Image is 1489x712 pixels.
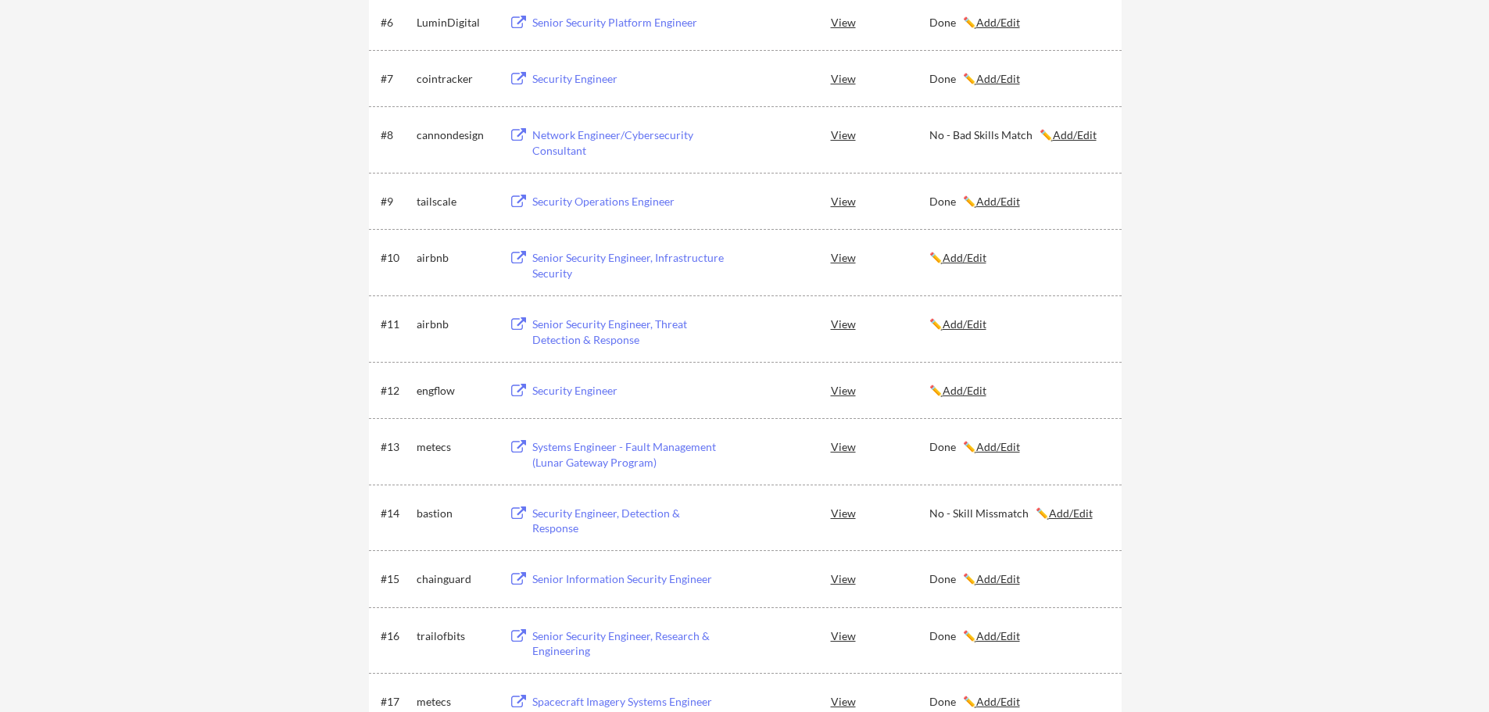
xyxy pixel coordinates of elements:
div: View [831,243,929,271]
div: Senior Information Security Engineer [532,571,726,587]
div: metecs [417,439,495,455]
div: ✏️ [929,317,1108,332]
div: chainguard [417,571,495,587]
div: Senior Security Platform Engineer [532,15,726,30]
div: View [831,376,929,404]
div: #17 [381,694,411,710]
div: Security Operations Engineer [532,194,726,209]
div: #13 [381,439,411,455]
u: Add/Edit [976,195,1020,208]
div: #11 [381,317,411,332]
u: Add/Edit [976,440,1020,453]
div: Done ✏️ [929,694,1108,710]
div: View [831,499,929,527]
div: #15 [381,571,411,587]
div: View [831,120,929,148]
div: View [831,621,929,649]
div: Done ✏️ [929,628,1108,644]
div: Done ✏️ [929,194,1108,209]
div: #10 [381,250,411,266]
u: Add/Edit [976,572,1020,585]
u: Add/Edit [976,695,1020,708]
div: Security Engineer, Detection & Response [532,506,726,536]
div: View [831,564,929,592]
div: tailscale [417,194,495,209]
u: Add/Edit [976,629,1020,642]
div: No - Skill Missmatch ✏️ [929,506,1108,521]
div: airbnb [417,250,495,266]
div: airbnb [417,317,495,332]
div: bastion [417,506,495,521]
div: LuminDigital [417,15,495,30]
div: Systems Engineer - Fault Management (Lunar Gateway Program) [532,439,726,470]
div: trailofbits [417,628,495,644]
div: Network Engineer/Cybersecurity Consultant [532,127,726,158]
div: Senior Security Engineer, Infrastructure Security [532,250,726,281]
div: ✏️ [929,383,1108,399]
div: Done ✏️ [929,571,1108,587]
div: cointracker [417,71,495,87]
div: cannondesign [417,127,495,143]
div: View [831,64,929,92]
div: #12 [381,383,411,399]
div: ✏️ [929,250,1108,266]
div: Done ✏️ [929,439,1108,455]
div: No - Bad Skills Match ✏️ [929,127,1108,143]
div: #14 [381,506,411,521]
div: engflow [417,383,495,399]
div: Security Engineer [532,383,726,399]
u: Add/Edit [976,16,1020,29]
u: Add/Edit [1053,128,1097,141]
div: View [831,8,929,36]
div: #16 [381,628,411,644]
div: #6 [381,15,411,30]
div: #9 [381,194,411,209]
div: Done ✏️ [929,15,1108,30]
u: Add/Edit [1049,506,1093,520]
div: View [831,309,929,338]
div: Senior Security Engineer, Threat Detection & Response [532,317,726,347]
div: Done ✏️ [929,71,1108,87]
u: Add/Edit [943,317,986,331]
div: View [831,187,929,215]
u: Add/Edit [943,251,986,264]
div: #8 [381,127,411,143]
div: Spacecraft Imagery Systems Engineer [532,694,726,710]
div: #7 [381,71,411,87]
div: View [831,432,929,460]
u: Add/Edit [943,384,986,397]
div: metecs [417,694,495,710]
div: Senior Security Engineer, Research & Engineering [532,628,726,659]
u: Add/Edit [976,72,1020,85]
div: Security Engineer [532,71,726,87]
